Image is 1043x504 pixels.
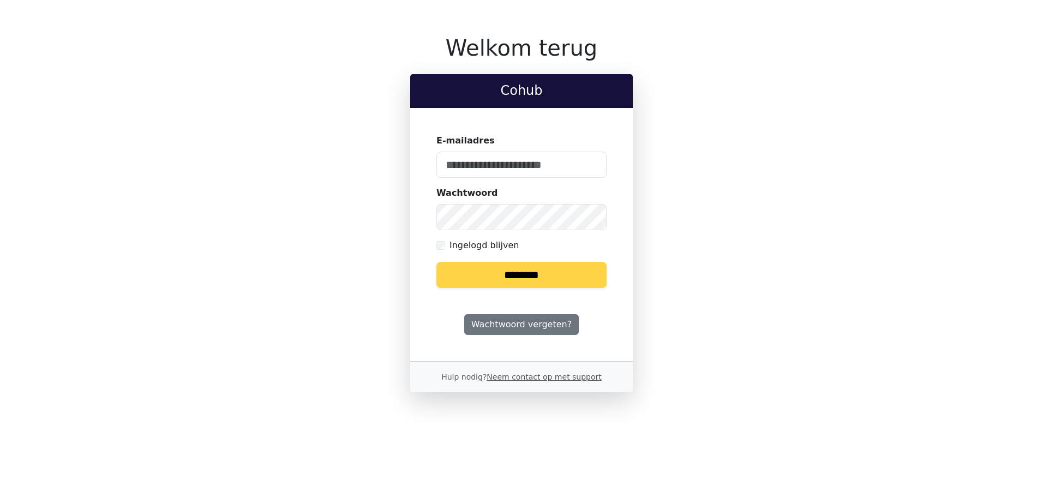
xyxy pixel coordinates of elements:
a: Wachtwoord vergeten? [464,314,579,335]
h1: Welkom terug [410,35,633,61]
a: Neem contact op met support [487,373,601,381]
small: Hulp nodig? [441,373,602,381]
label: Wachtwoord [436,187,498,200]
h2: Cohub [419,83,624,99]
label: Ingelogd blijven [449,239,519,252]
label: E-mailadres [436,134,495,147]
